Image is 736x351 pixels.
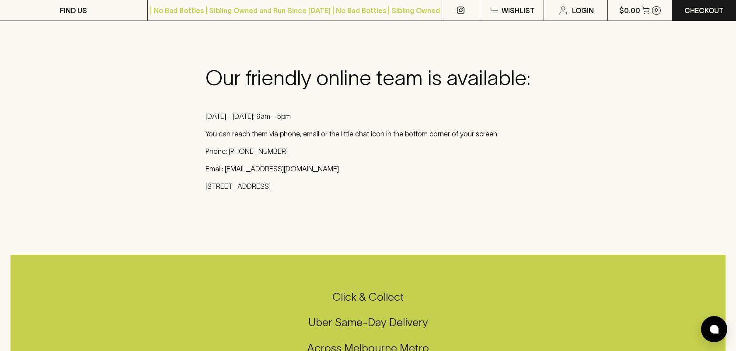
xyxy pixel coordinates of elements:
[206,163,530,174] p: Email: [EMAIL_ADDRESS][DOMAIN_NAME]
[572,5,594,16] p: Login
[206,146,530,156] p: Phone: [PHONE_NUMBER]
[502,5,535,16] p: Wishlist
[206,111,530,122] p: [DATE] - [DATE]: 9am - 5pm
[206,181,530,191] p: [STREET_ADDRESS]
[206,66,530,90] h3: Our friendly online team is available:
[684,5,724,16] p: Checkout
[655,8,658,13] p: 0
[710,325,719,334] img: bubble-icon
[206,129,530,139] p: You can reach them via phone, email or the little chat icon in the bottom corner of your screen.
[10,290,726,304] h5: Click & Collect
[60,5,87,16] p: FIND US
[10,315,726,330] h5: Uber Same-Day Delivery
[619,5,640,16] p: $0.00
